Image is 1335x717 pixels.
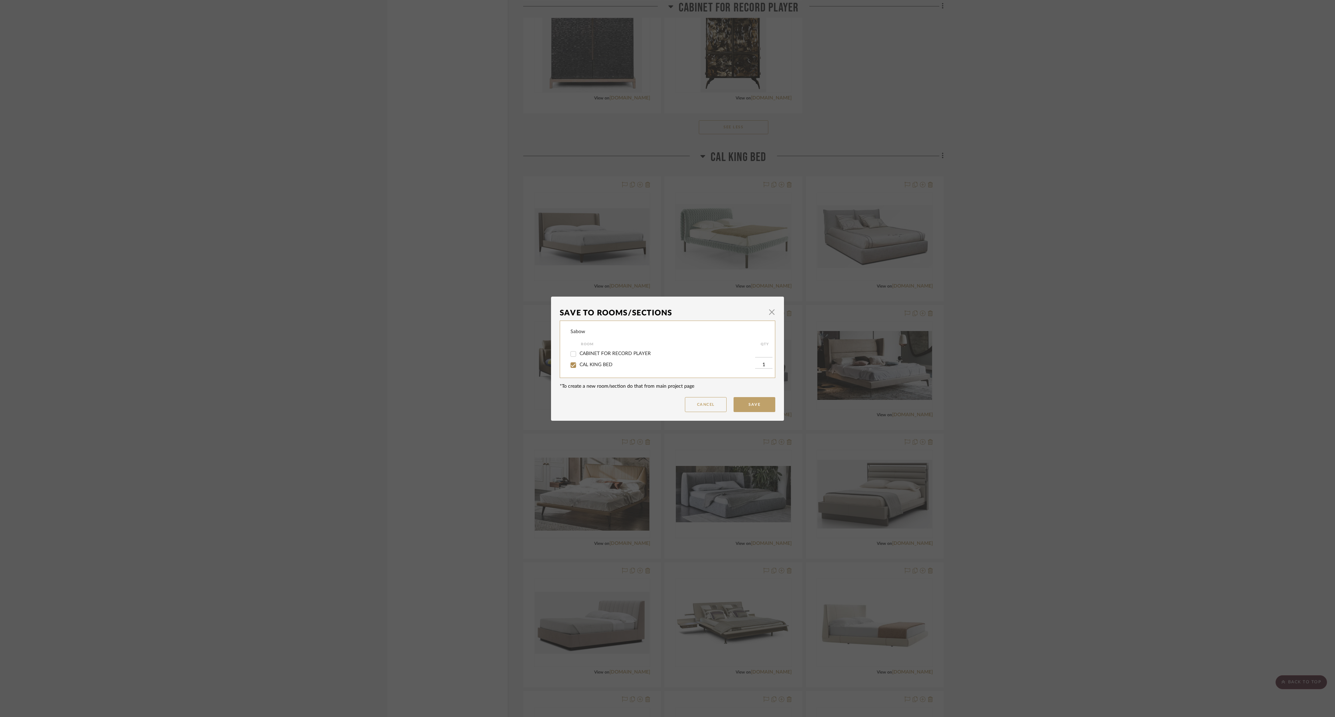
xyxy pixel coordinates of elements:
button: Cancel [685,397,727,412]
div: Room [581,340,755,348]
div: QTY [755,340,774,348]
button: Close [765,305,779,319]
div: Save To Rooms/Sections [560,305,765,321]
div: *To create a new room/section do that from main project page [560,383,775,390]
div: Sabow [571,328,585,336]
span: CABINET FOR RECORD PLAYER [580,351,651,356]
dialog-header: Save To Rooms/Sections [560,305,775,321]
span: CAL KING BED [580,362,613,367]
button: Save [734,397,775,412]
